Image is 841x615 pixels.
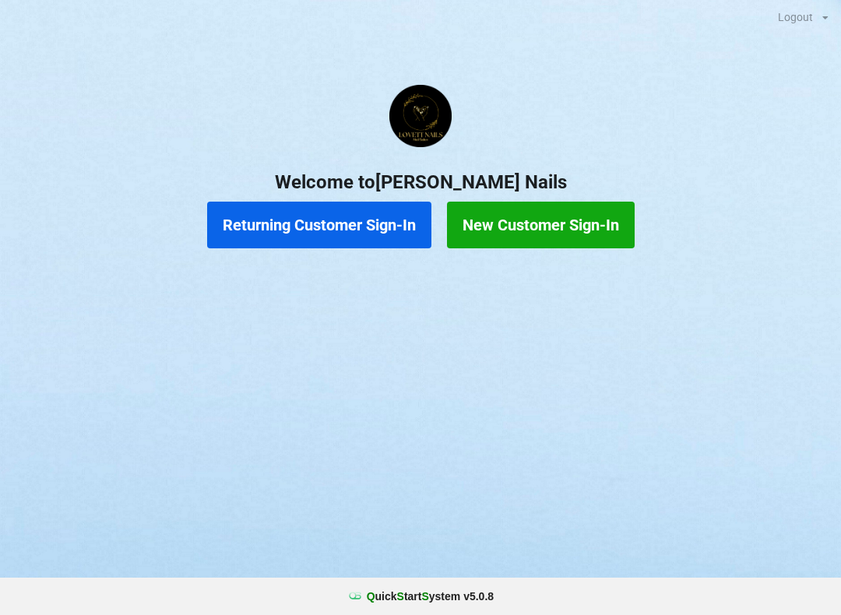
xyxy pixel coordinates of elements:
[421,590,428,603] span: S
[397,590,404,603] span: S
[367,590,375,603] span: Q
[778,12,813,23] div: Logout
[389,85,452,147] img: Lovett1.png
[367,589,494,604] b: uick tart ystem v 5.0.8
[447,202,635,248] button: New Customer Sign-In
[347,589,363,604] img: favicon.ico
[207,202,431,248] button: Returning Customer Sign-In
